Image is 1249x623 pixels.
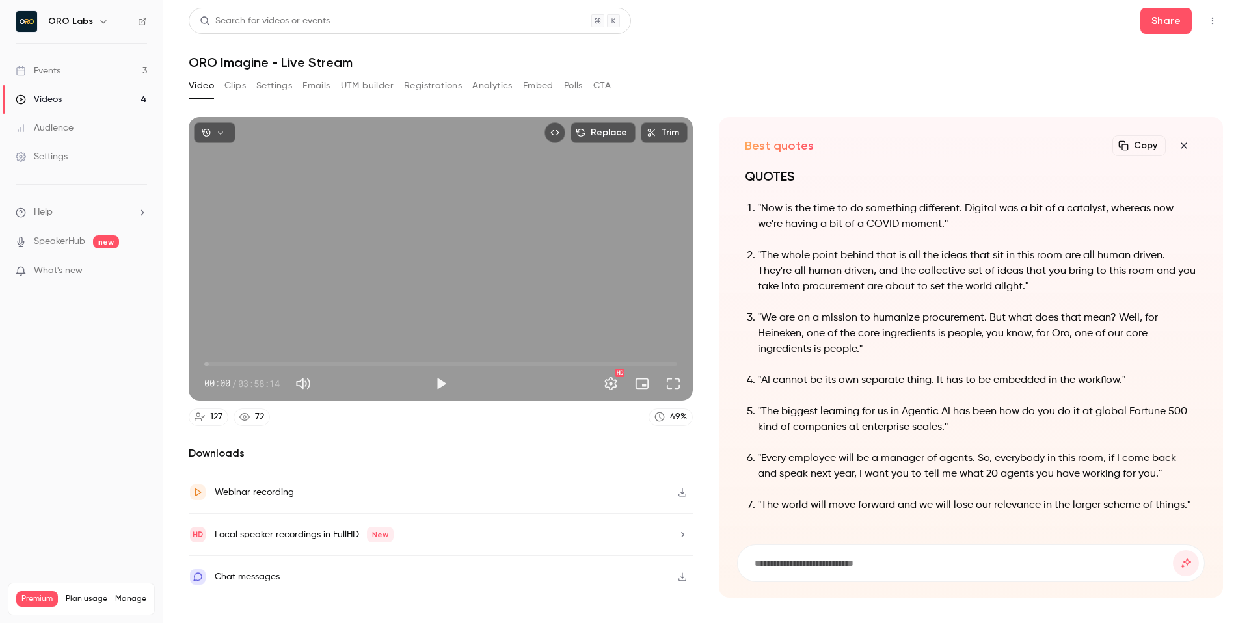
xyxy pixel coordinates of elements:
[404,75,462,96] button: Registrations
[523,75,554,96] button: Embed
[34,205,53,219] span: Help
[189,75,214,96] button: Video
[210,410,222,424] div: 127
[66,594,107,604] span: Plan usage
[428,371,454,397] button: Play
[641,122,688,143] button: Trim
[670,410,687,424] div: 49 %
[571,122,636,143] button: Replace
[131,265,147,277] iframe: Noticeable Trigger
[215,569,280,585] div: Chat messages
[234,408,270,426] a: 72
[649,408,693,426] a: 49%
[660,371,686,397] button: Full screen
[615,369,624,377] div: HD
[256,75,292,96] button: Settings
[255,410,264,424] div: 72
[758,248,1197,295] p: "The whole point behind that is all the ideas that sit in this room are all human driven. They're...
[367,527,394,542] span: New
[93,235,119,248] span: new
[189,445,693,461] h2: Downloads
[745,138,814,153] h2: Best quotes
[593,75,611,96] button: CTA
[16,150,68,163] div: Settings
[16,64,60,77] div: Events
[204,377,230,390] span: 00:00
[16,93,62,106] div: Videos
[758,201,1197,232] p: "Now is the time to do something different. Digital was a bit of a catalyst, whereas now we're ha...
[758,310,1197,357] p: "We are on a mission to humanize procurement. But what does that mean? Well, for Heineken, one of...
[302,75,330,96] button: Emails
[232,377,237,390] span: /
[238,377,280,390] span: 03:58:14
[758,404,1197,435] p: "The biggest learning for us in Agentic AI has been how do you do it at global Fortune 500 kind o...
[215,527,394,542] div: Local speaker recordings in FullHD
[629,371,655,397] button: Turn on miniplayer
[16,11,37,32] img: ORO Labs
[189,408,228,426] a: 127
[544,122,565,143] button: Embed video
[189,55,1223,70] h1: ORO Imagine - Live Stream
[200,14,330,28] div: Search for videos or events
[745,167,1197,185] h1: QUOTES
[1202,10,1223,31] button: Top Bar Actions
[290,371,316,397] button: Mute
[472,75,513,96] button: Analytics
[16,591,58,607] span: Premium
[48,15,93,28] h6: ORO Labs
[758,373,1197,388] p: "AI cannot be its own separate thing. It has to be embedded in the workflow."
[1112,135,1166,156] button: Copy
[204,377,280,390] div: 00:00
[34,235,85,248] a: SpeakerHub
[115,594,146,604] a: Manage
[598,371,624,397] button: Settings
[1140,8,1192,34] button: Share
[34,264,83,278] span: What's new
[341,75,394,96] button: UTM builder
[758,497,1197,513] p: "The world will move forward and we will lose our relevance in the larger scheme of things."
[215,484,294,500] div: Webinar recording
[16,205,147,219] li: help-dropdown-opener
[224,75,246,96] button: Clips
[16,122,74,135] div: Audience
[758,451,1197,482] p: "Every employee will be a manager of agents. So, everybody in this room, if I come back and speak...
[564,75,583,96] button: Polls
